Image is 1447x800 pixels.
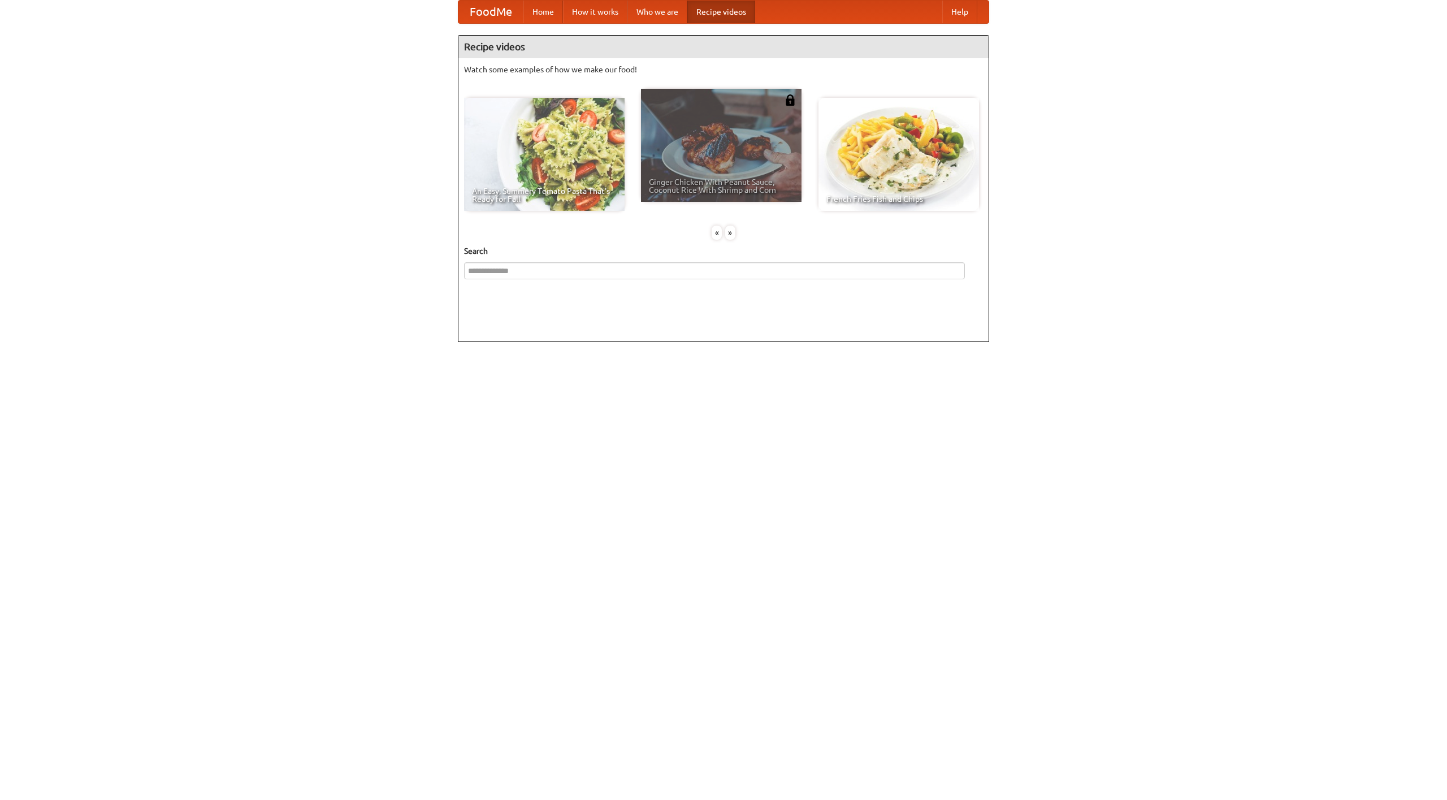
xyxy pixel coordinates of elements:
[464,98,625,211] a: An Easy, Summery Tomato Pasta That's Ready for Fall
[687,1,755,23] a: Recipe videos
[712,226,722,240] div: «
[627,1,687,23] a: Who we are
[785,94,796,106] img: 483408.png
[458,36,989,58] h4: Recipe videos
[942,1,977,23] a: Help
[563,1,627,23] a: How it works
[523,1,563,23] a: Home
[826,195,971,203] span: French Fries Fish and Chips
[458,1,523,23] a: FoodMe
[725,226,735,240] div: »
[464,64,983,75] p: Watch some examples of how we make our food!
[472,187,617,203] span: An Easy, Summery Tomato Pasta That's Ready for Fall
[464,245,983,257] h5: Search
[818,98,979,211] a: French Fries Fish and Chips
